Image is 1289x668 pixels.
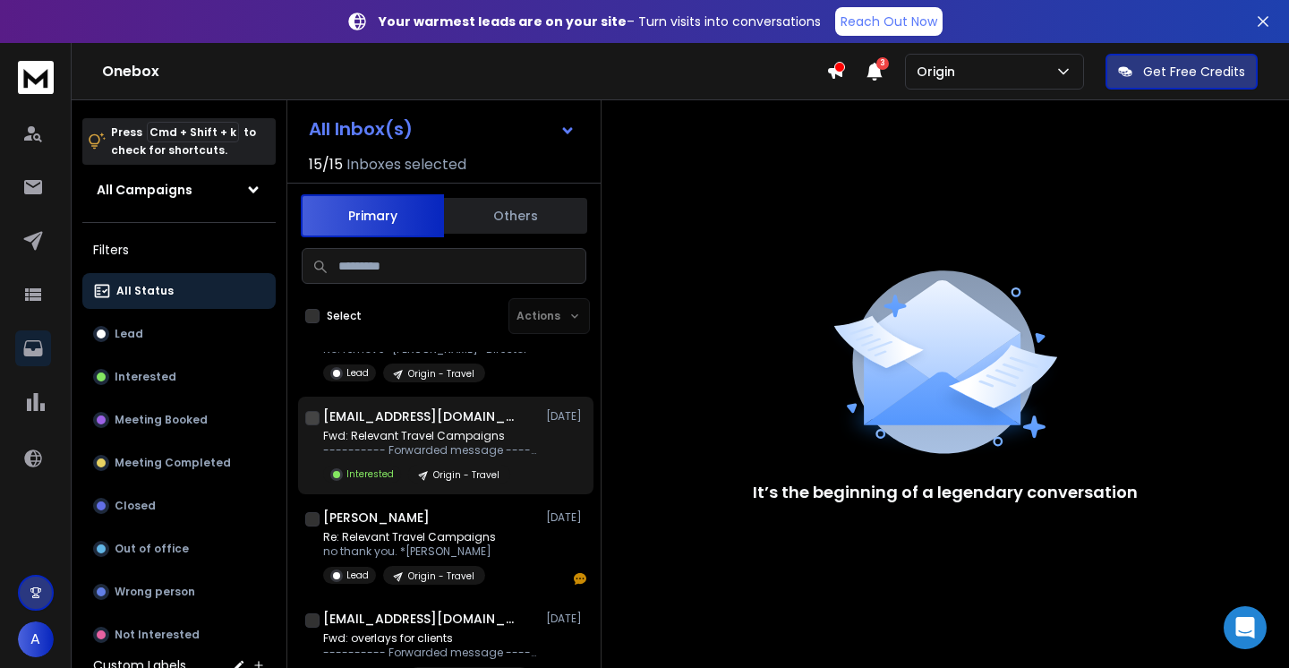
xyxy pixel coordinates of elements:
button: Out of office [82,531,276,567]
p: All Status [116,284,174,298]
p: Lead [115,327,143,341]
p: Origin - Travel [408,570,474,583]
p: [DATE] [546,612,586,626]
button: Meeting Booked [82,402,276,438]
p: ---------- Forwarded message --------- From: [PERSON_NAME] [323,443,538,458]
button: Primary [301,194,444,237]
h1: Onebox [102,61,826,82]
button: All Inbox(s) [295,111,590,147]
button: Get Free Credits [1105,54,1258,90]
p: Press to check for shortcuts. [111,124,256,159]
span: Cmd + Shift + k [147,122,239,142]
button: Interested [82,359,276,395]
p: [DATE] [546,510,586,525]
h1: [EMAIL_ADDRESS][DOMAIN_NAME] [323,610,520,628]
p: ---------- Forwarded message --------- From: [PERSON_NAME] [323,646,538,660]
h3: Inboxes selected [346,154,466,176]
a: Reach Out Now [835,7,943,36]
h1: All Campaigns [97,181,192,199]
button: All Status [82,273,276,309]
p: Not Interested [115,628,200,642]
button: Lead [82,316,276,352]
h1: All Inbox(s) [309,120,413,138]
span: 15 / 15 [309,154,343,176]
p: Reach Out Now [841,13,937,30]
button: A [18,621,54,657]
p: Wrong person [115,585,195,599]
button: All Campaigns [82,172,276,208]
p: Lead [346,366,369,380]
p: Origin - Travel [433,468,499,482]
label: Select [327,309,362,323]
button: Wrong person [82,574,276,610]
p: Fwd: Relevant Travel Campaigns [323,429,538,443]
h1: [EMAIL_ADDRESS][DOMAIN_NAME] [323,407,520,425]
p: [DATE] [546,409,586,424]
p: Get Free Credits [1143,63,1245,81]
p: Interested [346,467,394,481]
p: Re: Relevant Travel Campaigns [323,530,496,544]
p: Fwd: overlays for clients [323,631,538,646]
p: Meeting Completed [115,456,231,470]
img: logo [18,61,54,94]
p: Lead [346,569,369,582]
p: Origin [917,63,962,81]
p: It’s the beginning of a legendary conversation [753,480,1138,505]
p: Out of office [115,542,189,556]
span: 3 [876,57,889,70]
p: no thank you. *[PERSON_NAME] [323,544,496,559]
div: Open Intercom Messenger [1224,606,1267,649]
h3: Filters [82,237,276,262]
p: – Turn visits into conversations [379,13,821,30]
p: Origin - Travel [408,367,474,381]
p: Meeting Booked [115,413,208,427]
p: Closed [115,499,156,513]
p: Interested [115,370,176,384]
button: Others [444,196,587,236]
button: Not Interested [82,617,276,653]
strong: Your warmest leads are on your site [379,13,627,30]
button: Meeting Completed [82,445,276,481]
button: Closed [82,488,276,524]
h1: [PERSON_NAME] [323,509,430,527]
